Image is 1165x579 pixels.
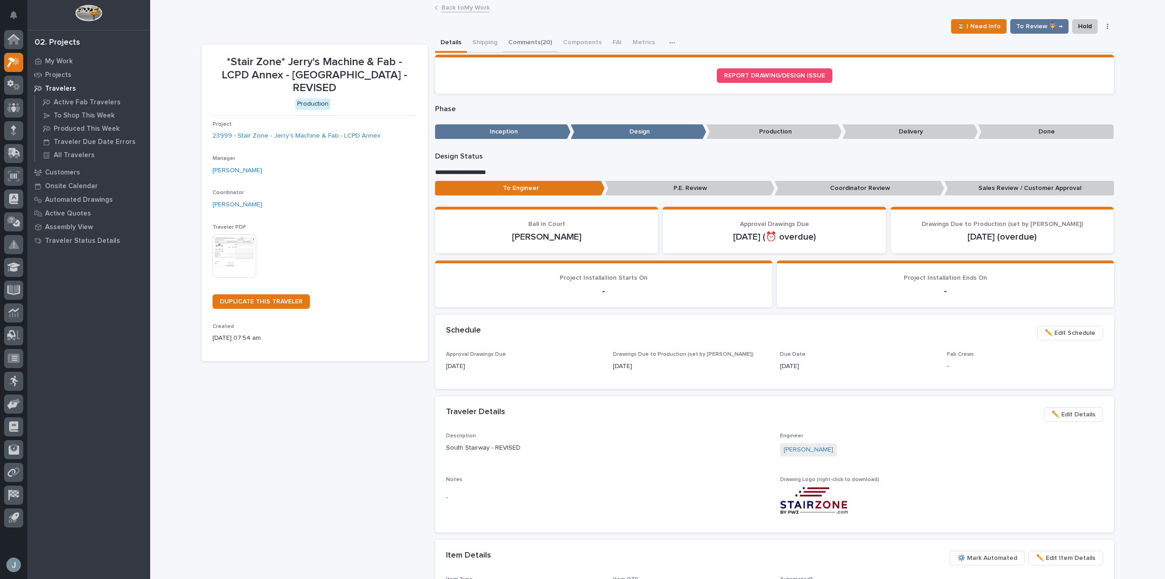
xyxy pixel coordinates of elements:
[45,85,76,93] p: Travelers
[435,152,1114,161] p: Design Status
[27,165,150,179] a: Customers
[950,551,1025,565] button: ⚙️ Mark Automated
[788,286,1103,297] p: -
[213,131,380,141] a: 23999 - Stair Zone - Jerry's Machine & Fab - LCPD Annex
[75,5,102,21] img: Workspace Logo
[780,362,936,371] p: [DATE]
[54,98,121,107] p: Active Fab Travelers
[213,294,310,309] a: DUPLICATE THIS TRAVELER
[27,206,150,220] a: Active Quotes
[467,34,503,53] button: Shipping
[27,82,150,95] a: Travelers
[213,156,235,161] span: Manager
[904,275,987,281] span: Project Installation Ends On
[784,445,833,455] a: [PERSON_NAME]
[45,57,73,66] p: My Work
[27,193,150,206] a: Automated Drawings
[528,221,565,227] span: Ball In Court
[780,433,803,439] span: Engineer
[45,210,91,218] p: Active Quotes
[1044,407,1103,422] button: ✏️ Edit Details
[571,124,706,139] p: Design
[1045,328,1095,338] span: ✏️ Edit Schedule
[957,553,1017,564] span: ⚙️ Mark Automated
[1010,19,1069,34] button: To Review 👨‍🏭 →
[1036,553,1095,564] span: ✏️ Edit Item Details
[446,407,505,417] h2: Traveler Details
[780,352,805,357] span: Due Date
[45,71,71,79] p: Projects
[627,34,660,53] button: Metrics
[724,72,825,79] span: REPORT DRAWING/DESIGN ISSUE
[1072,19,1098,34] button: Hold
[45,196,113,204] p: Automated Drawings
[775,181,944,196] p: Coordinator Review
[11,11,23,26] div: Notifications
[717,68,832,83] a: REPORT DRAWING/DESIGN ISSUE
[213,200,262,210] a: [PERSON_NAME]
[706,124,842,139] p: Production
[27,234,150,247] a: Traveler Status Details
[4,5,23,25] button: Notifications
[902,231,1103,242] p: [DATE] (overdue)
[922,221,1083,227] span: Drawings Due to Production (set by [PERSON_NAME])
[1028,551,1103,565] button: ✏️ Edit Item Details
[213,333,417,343] p: [DATE] 07:54 am
[45,182,98,190] p: Onsite Calendar
[446,443,769,453] p: South Stairway - REVISED
[4,555,23,574] button: users-avatar
[441,2,490,12] a: Back toMy Work
[1078,21,1092,32] span: Hold
[605,181,775,196] p: P.E. Review
[27,54,150,68] a: My Work
[54,112,115,120] p: To Shop This Week
[674,231,875,242] p: [DATE] (⏰ overdue)
[944,181,1114,196] p: Sales Review / Customer Approval
[957,21,1001,32] span: ⏳ I Need Info
[446,477,462,482] span: Notes
[446,326,481,336] h2: Schedule
[607,34,627,53] button: FAI
[435,124,571,139] p: Inception
[213,56,417,95] p: *Stair Zone* Jerry's Machine & Fab - LCPD Annex - [GEOGRAPHIC_DATA] - REVISED
[213,190,244,195] span: Coordinator
[213,166,262,175] a: [PERSON_NAME]
[947,352,974,357] span: Fab Crews
[435,181,605,196] p: To Engineer
[446,433,476,439] span: Description
[435,34,467,53] button: Details
[780,487,848,514] img: nKzoCMui0j8Ei6BUvHIprr_JNZo0bPncKA1U46eNLOQ
[35,109,150,122] a: To Shop This Week
[1016,21,1063,32] span: To Review 👨‍🏭 →
[27,68,150,82] a: Projects
[560,275,648,281] span: Project Installation Starts On
[446,493,769,502] p: -
[446,286,761,297] p: -
[947,362,1103,371] p: -
[1052,409,1095,420] span: ✏️ Edit Details
[35,122,150,135] a: Produced This Week
[503,34,557,53] button: Comments (20)
[1037,326,1103,340] button: ✏️ Edit Schedule
[213,122,232,127] span: Project
[780,477,879,482] span: Drawing Logo (right-click to download)
[446,551,491,561] h2: Item Details
[35,149,150,161] a: All Travelers
[978,124,1114,139] p: Done
[35,38,80,48] div: 02. Projects
[842,124,978,139] p: Delivery
[45,169,80,177] p: Customers
[557,34,607,53] button: Components
[613,352,754,357] span: Drawings Due to Production (set by [PERSON_NAME])
[613,362,769,371] p: [DATE]
[213,225,246,230] span: Traveler PDF
[27,220,150,234] a: Assembly View
[446,231,648,242] p: [PERSON_NAME]
[295,98,330,110] div: Production
[54,151,95,159] p: All Travelers
[54,125,120,133] p: Produced This Week
[213,324,234,329] span: Created
[446,352,506,357] span: Approval Drawings Due
[54,138,136,146] p: Traveler Due Date Errors
[435,105,1114,113] p: Phase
